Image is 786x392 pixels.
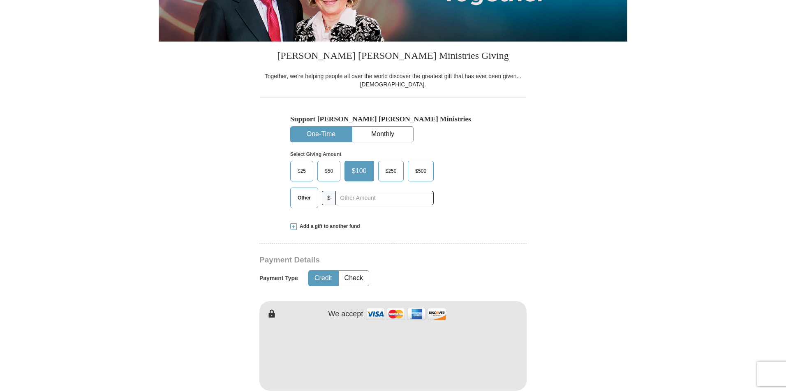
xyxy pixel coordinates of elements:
h3: Payment Details [259,255,469,265]
input: Other Amount [335,191,434,205]
span: $500 [411,165,430,177]
span: $25 [294,165,310,177]
img: credit cards accepted [365,305,447,323]
span: $250 [381,165,401,177]
button: Monthly [352,127,413,142]
button: Check [339,271,369,286]
span: Other [294,192,315,204]
button: Credit [309,271,338,286]
h3: [PERSON_NAME] [PERSON_NAME] Ministries Giving [259,42,527,72]
span: $100 [348,165,371,177]
button: One-Time [291,127,351,142]
strong: Select Giving Amount [290,151,341,157]
span: $50 [321,165,337,177]
div: Together, we're helping people all over the world discover the greatest gift that has ever been g... [259,72,527,88]
span: $ [322,191,336,205]
h5: Payment Type [259,275,298,282]
h4: We accept [328,310,363,319]
h5: Support [PERSON_NAME] [PERSON_NAME] Ministries [290,115,496,123]
span: Add a gift to another fund [297,223,360,230]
